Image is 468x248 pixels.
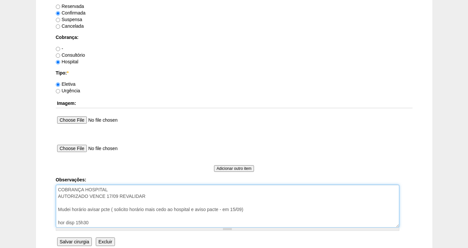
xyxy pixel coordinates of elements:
label: Tipo: [56,70,413,76]
input: Consultório [56,53,60,58]
input: Eletiva [56,82,60,87]
input: Suspensa [56,18,60,22]
label: Urgência [56,88,80,93]
input: Excluir [96,237,115,246]
label: Confirmada [56,10,86,15]
label: - [56,46,63,51]
input: Reservada [56,5,60,9]
input: Salvar cirurgia [57,237,92,246]
textarea: COBRANÇA HOSPITAL AUTORIZADO VENCE 17/09 REVALIDAR Mudei horário avisar pcte ( solicito horário m... [56,185,399,228]
label: Observações: [56,176,413,183]
input: Cancelada [56,24,60,29]
input: Adicionar outro item [214,165,254,172]
label: Suspensa [56,17,82,22]
label: Eletiva [56,81,76,87]
th: Imagem: [56,99,413,108]
label: Cobrança: [56,34,413,41]
input: Urgência [56,89,60,93]
label: Hospital [56,59,79,64]
span: Este campo é obrigatório. [67,70,68,76]
input: Hospital [56,60,60,64]
input: - [56,47,60,51]
label: Consultório [56,52,85,58]
label: Reservada [56,4,84,9]
label: Cancelada [56,23,84,29]
input: Confirmada [56,11,60,15]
